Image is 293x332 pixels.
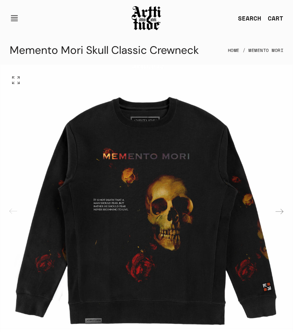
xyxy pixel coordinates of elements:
div: Next slide [270,202,289,221]
div: CART [268,14,283,23]
a: Home [228,42,240,59]
div: Memento Mori Skull Classic Crewneck [10,41,199,60]
a: Memento Mori [248,42,283,59]
img: Arttitude [131,5,162,31]
button: Open navigation [10,9,24,28]
a: SEARCH [232,10,262,26]
a: Open cart [262,10,283,26]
